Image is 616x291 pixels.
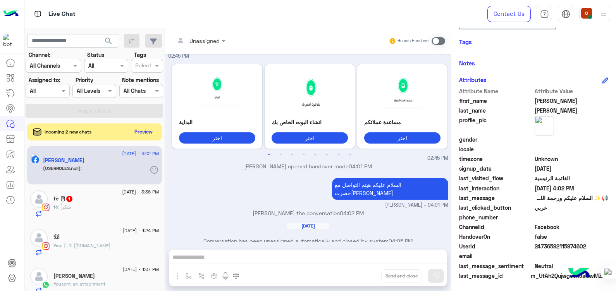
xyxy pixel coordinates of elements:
[179,118,255,126] p: البداية
[535,155,609,163] span: Unknown
[459,116,533,134] span: profile_pic
[87,51,104,59] label: Status
[277,151,284,159] button: 2 of 4
[364,71,440,110] img: Q29tcHJlc3NKUEVHJTJFT25saW5lX2ltZyg1MTJ4NTEyKSAoMikuanBn.jpg
[53,243,61,248] span: You
[168,162,448,170] p: [PERSON_NAME] opened handover mode
[3,34,17,48] img: 114004088273201
[43,157,84,164] h5: عبدالحليم خالد
[81,165,82,171] span: :
[53,195,73,202] h5: fé 𓂀
[122,150,159,157] span: [DATE] - 4:02 PM
[53,204,58,210] span: fé
[30,190,48,208] img: defaultAdmin.png
[300,151,308,159] button: 4 of 4
[76,76,93,84] label: Priority
[340,210,364,216] span: 04:02 PM
[427,155,448,162] span: 02:45 PM
[459,164,533,173] span: signup_date
[53,234,60,241] h5: عُلّا
[535,242,609,250] span: 24736592115974602
[99,34,118,51] button: search
[535,174,609,182] span: القائمة الرئيسية
[33,9,43,19] img: tab
[272,132,348,144] button: اختر
[272,118,348,126] p: انشاء البوت الخاص بك
[66,196,72,202] span: 1
[48,9,76,19] p: Live Chat
[459,145,533,153] span: locale
[459,213,533,221] span: phone_number
[535,233,609,241] span: false
[535,116,554,135] img: picture
[364,118,440,126] p: مساعدة عملائكم
[30,153,37,160] img: picture
[459,38,608,45] h6: Tags
[30,229,48,246] img: defaultAdmin.png
[385,202,448,209] span: [PERSON_NAME] - 04:01 PM
[459,60,475,67] h6: Notes
[459,76,487,83] h6: Attributes
[535,164,609,173] span: 2025-09-14T11:45:07.101Z
[459,242,533,250] span: UserId
[459,262,533,270] span: last_message_sentiment
[535,145,609,153] span: null
[381,269,422,282] button: Send and close
[459,87,533,95] span: Attribute Name
[168,53,189,59] span: 02:45 PM
[131,126,156,137] button: Preview
[134,51,146,59] label: Tags
[311,151,319,159] button: 5 of 4
[29,76,60,84] label: Assigned to:
[287,223,329,229] h6: [DATE]
[459,223,533,231] span: ChannelId
[335,151,342,159] button: 7 of 4
[535,87,609,95] span: Attribute Value
[459,204,533,212] span: last_clicked_button
[31,156,39,164] img: Facebook
[364,132,440,144] button: اختر
[535,204,609,212] span: عربي
[42,204,50,211] img: Instagram
[45,128,91,135] span: Incoming 2 new chats
[272,71,348,110] img: Q29tcHJlc3NKUEVHJTJFT25saW5lX2ltZyg1MTJ4NTEyKSAoMSkuanBn.jpg
[104,36,113,46] span: search
[535,194,609,202] span: 📢✨ السلام عليكم ورحمة الله وبركاته ✨📢 🤖 محتاج حد يعملي بالـ AI Automation 🗨️ شات بوت يرد على كل ص...
[537,6,552,22] a: tab
[540,10,549,19] img: tab
[535,262,609,270] span: 0
[26,104,163,118] button: Apply Filters
[265,151,273,159] button: 1 of 4
[566,260,593,287] img: hulul-logo.png
[535,97,609,105] span: عبدالحليم
[123,227,159,234] span: [DATE] - 1:24 PM
[168,209,448,217] p: [PERSON_NAME] the conversation
[30,268,48,285] img: defaultAdmin.png
[531,272,608,280] span: m_UtAh2QujwgoJnJalawMZz0l_Hj0hDQSrAp3HWYl3MzCTn5oDYlOP76YEXvzz5dC9n9eXKszPKaMS1WpLhn-usw
[535,213,609,221] span: null
[535,184,609,192] span: 2025-09-14T13:02:00.959Z
[535,135,609,144] span: null
[459,233,533,241] span: HandoverOn
[332,178,448,200] p: 14/9/2025, 4:01 PM
[179,71,255,110] img: Q29tcHJlc3NKUEVHJTJFT25saW5lX2ltZyg1MTJ4NTEyKS5qcGc%3D.jpg
[459,155,533,163] span: timezone
[397,38,430,44] small: Human Handover
[535,223,609,231] span: 0
[459,135,533,144] span: gender
[599,9,608,19] img: profile
[323,151,331,159] button: 6 of 4
[459,174,533,182] span: last_visited_flow
[581,8,592,19] img: userImage
[122,76,159,84] label: Note mentions
[459,252,533,260] span: email
[459,106,533,115] span: last_name
[123,266,159,273] span: [DATE] - 1:07 PM
[168,237,448,245] p: Conversation has been unassigned automatically and closed by system
[53,273,95,279] h5: Ola Elshafeey
[29,51,50,59] label: Channel:
[561,10,570,19] img: tab
[535,252,609,260] span: null
[61,281,105,287] span: sent an attachment
[122,188,159,195] span: [DATE] - 3:36 PM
